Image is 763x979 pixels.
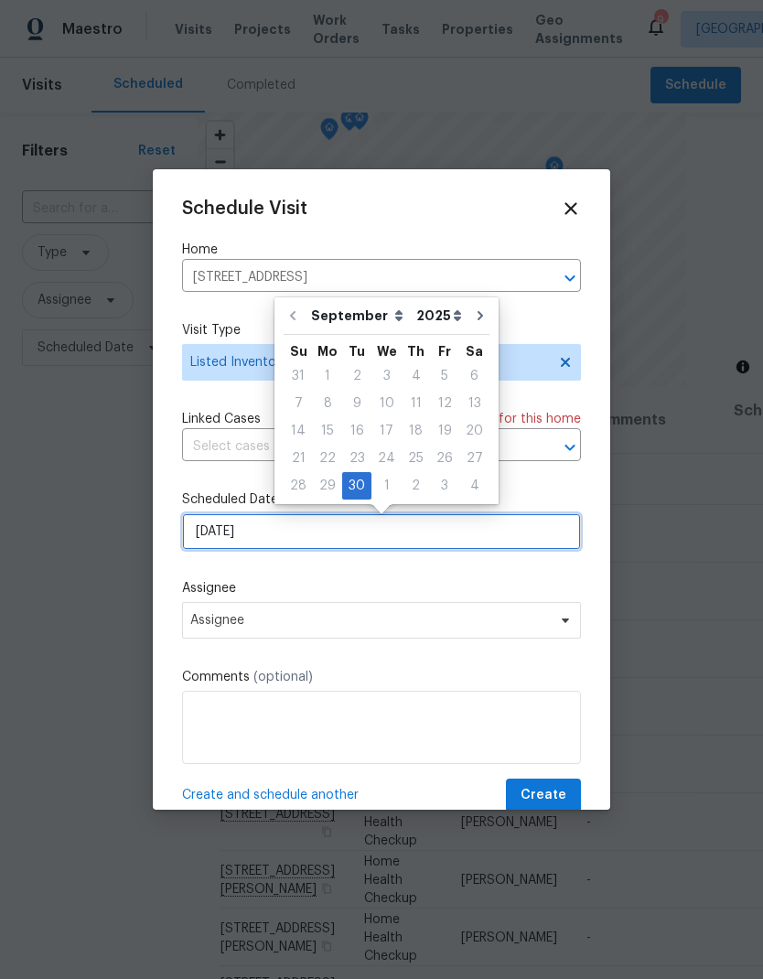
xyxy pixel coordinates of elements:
[306,302,412,329] select: Month
[430,362,459,390] div: Fri Sep 05 2025
[190,613,549,628] span: Assignee
[182,786,359,804] span: Create and schedule another
[284,390,313,417] div: Sun Sep 07 2025
[459,390,489,417] div: Sat Sep 13 2025
[430,445,459,472] div: Fri Sep 26 2025
[407,345,424,358] abbr: Thursday
[430,418,459,444] div: 19
[430,446,459,471] div: 26
[459,445,489,472] div: Sat Sep 27 2025
[402,362,430,390] div: Thu Sep 04 2025
[313,363,342,389] div: 1
[521,784,566,807] span: Create
[284,446,313,471] div: 21
[459,362,489,390] div: Sat Sep 06 2025
[313,472,342,500] div: Mon Sep 29 2025
[371,417,402,445] div: Wed Sep 17 2025
[284,473,313,499] div: 28
[182,241,581,259] label: Home
[313,418,342,444] div: 15
[313,417,342,445] div: Mon Sep 15 2025
[557,265,583,291] button: Open
[284,418,313,444] div: 14
[313,473,342,499] div: 29
[459,472,489,500] div: Sat Oct 04 2025
[182,264,530,292] input: Enter in an address
[402,390,430,417] div: Thu Sep 11 2025
[557,435,583,460] button: Open
[342,417,371,445] div: Tue Sep 16 2025
[467,297,494,334] button: Go to next month
[313,390,342,417] div: Mon Sep 08 2025
[182,490,581,509] label: Scheduled Date
[430,363,459,389] div: 5
[182,321,581,339] label: Visit Type
[377,345,397,358] abbr: Wednesday
[459,446,489,471] div: 27
[342,445,371,472] div: Tue Sep 23 2025
[459,363,489,389] div: 6
[182,513,581,550] input: M/D/YYYY
[430,390,459,417] div: Fri Sep 12 2025
[182,410,261,428] span: Linked Cases
[371,362,402,390] div: Wed Sep 03 2025
[506,779,581,812] button: Create
[430,391,459,416] div: 12
[284,445,313,472] div: Sun Sep 21 2025
[284,417,313,445] div: Sun Sep 14 2025
[402,445,430,472] div: Thu Sep 25 2025
[342,390,371,417] div: Tue Sep 09 2025
[459,418,489,444] div: 20
[402,473,430,499] div: 2
[561,199,581,219] span: Close
[284,472,313,500] div: Sun Sep 28 2025
[284,362,313,390] div: Sun Aug 31 2025
[438,345,451,358] abbr: Friday
[402,417,430,445] div: Thu Sep 18 2025
[466,345,483,358] abbr: Saturday
[284,363,313,389] div: 31
[430,472,459,500] div: Fri Oct 03 2025
[342,391,371,416] div: 9
[371,391,402,416] div: 10
[190,353,546,371] span: Listed Inventory Diagnostic
[182,199,307,218] span: Schedule Visit
[182,668,581,686] label: Comments
[402,472,430,500] div: Thu Oct 02 2025
[279,297,306,334] button: Go to previous month
[402,363,430,389] div: 4
[313,446,342,471] div: 22
[342,362,371,390] div: Tue Sep 02 2025
[371,390,402,417] div: Wed Sep 10 2025
[290,345,307,358] abbr: Sunday
[182,579,581,597] label: Assignee
[430,417,459,445] div: Fri Sep 19 2025
[313,362,342,390] div: Mon Sep 01 2025
[459,473,489,499] div: 4
[342,473,371,499] div: 30
[402,446,430,471] div: 25
[412,302,467,329] select: Year
[371,418,402,444] div: 17
[371,473,402,499] div: 1
[402,391,430,416] div: 11
[371,446,402,471] div: 24
[317,345,338,358] abbr: Monday
[342,472,371,500] div: Tue Sep 30 2025
[430,473,459,499] div: 3
[284,391,313,416] div: 7
[342,446,371,471] div: 23
[342,418,371,444] div: 16
[342,363,371,389] div: 2
[459,391,489,416] div: 13
[313,391,342,416] div: 8
[253,671,313,683] span: (optional)
[371,363,402,389] div: 3
[313,445,342,472] div: Mon Sep 22 2025
[371,472,402,500] div: Wed Oct 01 2025
[402,418,430,444] div: 18
[349,345,365,358] abbr: Tuesday
[459,417,489,445] div: Sat Sep 20 2025
[182,433,530,461] input: Select cases
[371,445,402,472] div: Wed Sep 24 2025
